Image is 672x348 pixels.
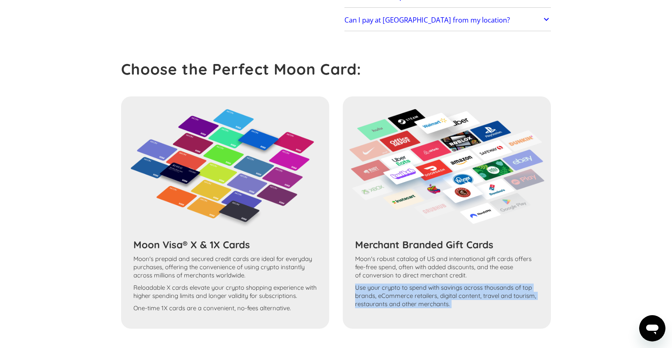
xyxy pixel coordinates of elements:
iframe: Button to launch messaging window [639,315,665,341]
a: Can I pay at [GEOGRAPHIC_DATA] from my location? [344,12,551,29]
p: Use your crypto to spend with savings across thousands of top brands, eCommerce retailers, digita... [355,284,539,308]
h3: Merchant Branded Gift Cards [355,238,539,251]
strong: Choose the Perfect Moon Card: [121,60,361,78]
h2: Can I pay at [GEOGRAPHIC_DATA] from my location? [344,16,510,24]
p: Moon's robust catalog of US and international gift cards offers fee-free spend, often with added ... [355,255,539,279]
